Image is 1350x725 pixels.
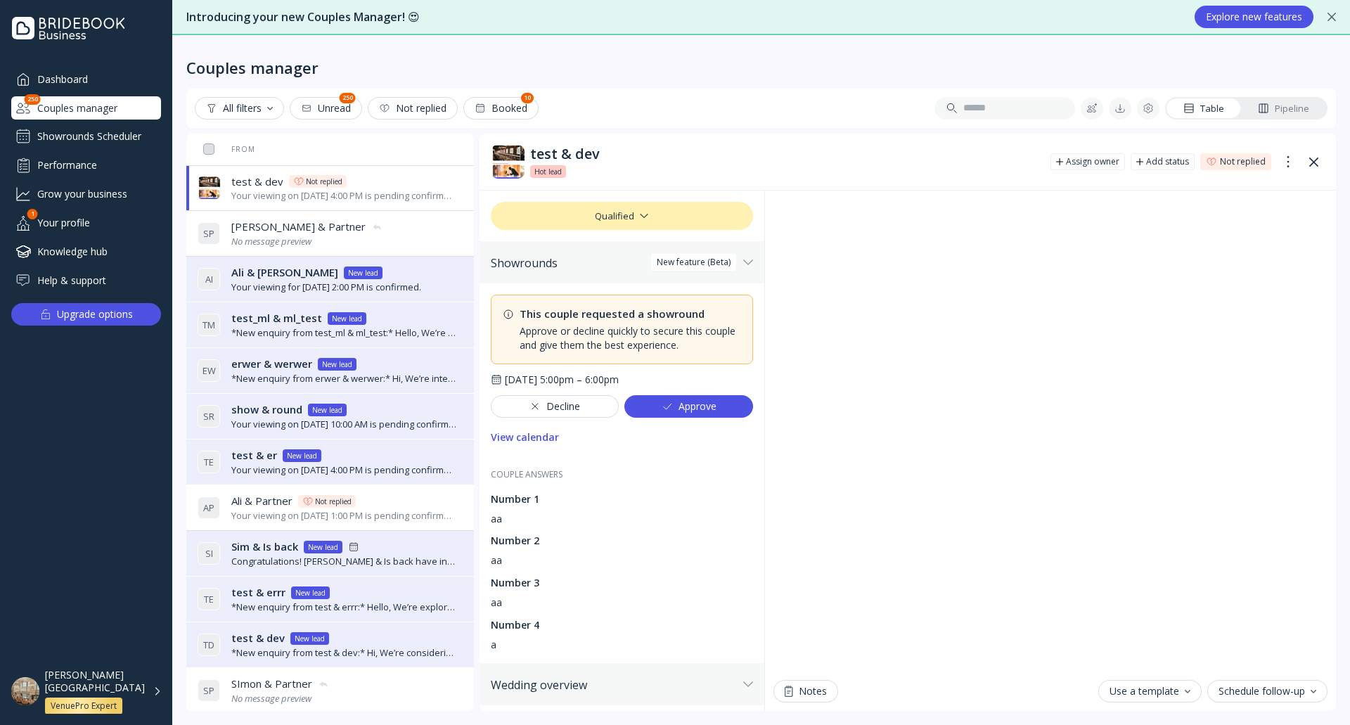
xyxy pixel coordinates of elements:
div: New lead [287,450,317,461]
div: New lead [312,404,342,416]
div: Introducing your new Couples Manager! 😍 [186,9,1181,25]
div: S P [198,679,220,702]
a: Knowledge hub [11,240,161,263]
div: From [198,144,255,154]
span: [PERSON_NAME] & Partner [231,219,366,234]
div: Number 2 [491,534,753,548]
img: dpr=1,fit=cover,g=face,w=48,h=48 [11,677,39,705]
div: aa [491,553,753,567]
button: Upgrade options [11,303,161,326]
div: A P [198,496,220,519]
div: Table [1183,102,1224,115]
div: Not replied [315,496,352,507]
i: No message preview [231,235,311,248]
button: Schedule follow-up [1207,680,1327,702]
span: Hot lead [534,166,562,177]
span: SImon & Partner [231,676,312,691]
div: Number 1 [491,492,753,506]
div: Your viewing on [DATE] 4:00 PM is pending confirmation. The venue will approve or decline shortly... [231,463,457,477]
div: New lead [295,587,326,598]
div: aa [491,596,753,610]
div: Your viewing for [DATE] 2:00 PM is confirmed. [231,281,421,294]
button: Approve [624,395,753,418]
span: show & round [231,402,302,417]
a: Dashboard [11,68,161,91]
div: [PERSON_NAME][GEOGRAPHIC_DATA] [45,669,145,694]
div: Add status [1146,156,1189,167]
span: test & er [231,448,277,463]
div: Your viewing on [DATE] 10:00 AM is pending confirmation. The venue will approve or decline shortl... [231,418,457,431]
div: Couples manager [11,96,161,120]
button: Explore new features [1195,6,1313,28]
span: erwer & werwer [231,357,312,371]
div: 250 [340,93,356,103]
i: No message preview [231,692,311,705]
div: New feature (Beta) [657,257,731,268]
div: Your viewing on [DATE] 4:00 PM is pending confirmation. The venue will approve or decline shortly... [231,189,457,203]
div: Couples manager [186,58,319,77]
button: Use a template [1098,680,1202,702]
span: Sim & Is back [231,539,298,554]
a: Couples manager250 [11,96,161,120]
div: Approve or decline quickly to secure this couple and give them the best experience. [520,324,741,352]
div: A I [198,268,220,290]
div: test & dev [530,146,1039,162]
div: Not replied [1220,156,1266,167]
div: Decline [529,401,580,412]
div: T D [198,634,220,656]
div: S P [198,222,220,245]
div: Wedding overview [491,678,738,692]
div: Pipeline [1258,102,1309,115]
div: *New enquiry from erwer & werwer:* Hi, We’re interested in your venue for our wedding! We would l... [231,372,457,385]
div: a [491,638,753,652]
div: [DATE] 5:00pm – 6:00pm [505,373,619,387]
div: New lead [348,267,378,278]
div: Number 4 [491,618,753,632]
div: 10 [521,93,534,103]
div: Number 3 [491,576,753,590]
div: Not replied [306,176,342,187]
div: Schedule follow-up [1219,686,1316,697]
iframe: Chat [773,191,1327,672]
div: *New enquiry from test_ml & ml_test:* Hello, We’re looking into venues for our wedding and would ... [231,326,457,340]
div: Congratulations! [PERSON_NAME] & Is back have indicated that they have chosen you for their weddi... [231,555,457,568]
div: Booked [475,103,527,114]
div: Notes [785,686,827,697]
div: E W [198,359,220,382]
div: T M [198,314,220,336]
div: Qualified [491,202,753,230]
div: New lead [295,633,325,644]
div: All filters [206,103,273,114]
div: Your viewing on [DATE] 1:00 PM is pending confirmation. The venue will approve or decline shortly... [231,509,457,522]
div: Upgrade options [57,304,133,324]
div: Showrounds Scheduler [11,125,161,148]
a: Grow your business [11,182,161,205]
a: Your profile1 [11,211,161,234]
div: View calendar [491,432,559,443]
span: test & dev [231,631,285,646]
img: dpr=1,fit=cover,g=face,w=48,h=48 [491,145,525,179]
div: COUPLE ANSWERS [491,468,753,480]
span: Ali & [PERSON_NAME] [231,265,338,280]
button: View calendar [491,426,559,449]
div: 250 [25,94,41,105]
button: All filters [195,97,284,120]
span: test_ml & ml_test [231,311,322,326]
button: Booked [463,97,539,120]
div: S R [198,405,220,428]
div: VenuePro Expert [51,700,117,712]
div: *New enquiry from test & dev:* Hi, We’re considering your venue for our wedding and would love to... [231,646,457,660]
button: Unread [290,97,362,120]
a: Help & support [11,269,161,292]
div: Showrounds [491,256,738,270]
div: This couple requested a showround [520,307,741,321]
div: Explore new features [1206,11,1302,23]
div: T E [198,588,220,610]
div: New lead [308,541,338,553]
div: Approve [662,401,716,412]
div: *New enquiry from test & errr:* Hello, We’re exploring options for our wedding venue, and yours l... [231,601,457,614]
